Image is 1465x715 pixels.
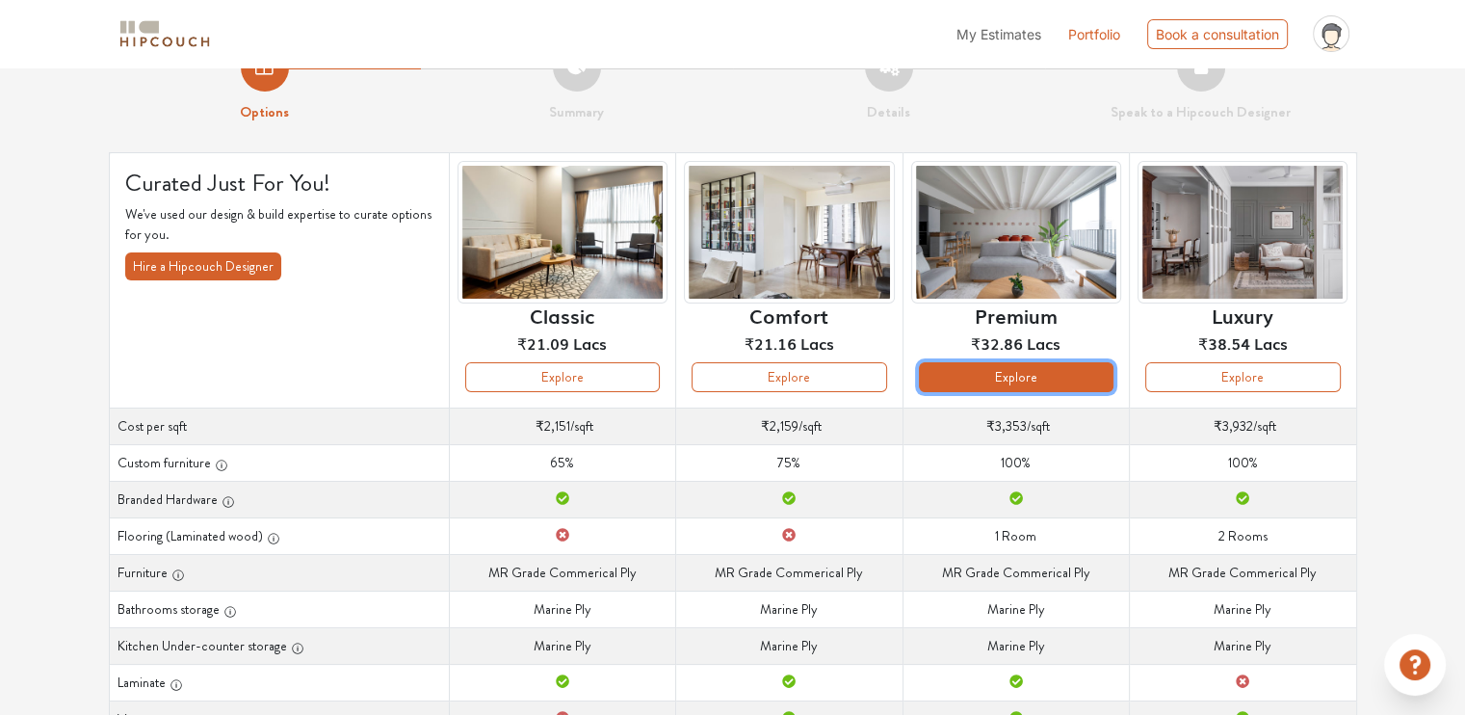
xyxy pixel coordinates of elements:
td: 100% [1130,444,1356,481]
td: MR Grade Commerical Ply [449,554,675,591]
img: header-preview [458,161,667,305]
td: 65% [449,444,675,481]
button: Explore [919,362,1113,392]
td: 75% [676,444,903,481]
a: Portfolio [1068,24,1120,44]
span: Lacs [800,331,834,355]
td: 2 Rooms [1130,517,1356,554]
h6: Comfort [749,304,828,327]
h6: Premium [975,304,1058,327]
td: /sqft [449,408,675,444]
th: Flooring (Laminated wood) [109,517,449,554]
th: Kitchen Under-counter storage [109,627,449,664]
span: ₹21.16 [745,331,797,355]
strong: Speak to a Hipcouch Designer [1111,101,1291,122]
span: ₹2,151 [536,416,570,436]
span: logo-horizontal.svg [117,13,213,56]
span: Lacs [1254,331,1288,355]
span: ₹32.86 [971,331,1023,355]
th: Cost per sqft [109,408,449,444]
td: Marine Ply [449,591,675,627]
td: Marine Ply [676,591,903,627]
td: 1 Room [903,517,1129,554]
img: header-preview [684,161,894,305]
strong: Options [240,101,289,122]
button: Explore [465,362,660,392]
td: /sqft [903,408,1129,444]
strong: Summary [549,101,604,122]
img: header-preview [1138,161,1347,305]
th: Custom furniture [109,444,449,481]
td: MR Grade Commerical Ply [1130,554,1356,591]
th: Bathrooms storage [109,591,449,627]
span: ₹2,159 [761,416,798,436]
td: /sqft [1130,408,1356,444]
span: ₹38.54 [1198,331,1250,355]
button: Explore [692,362,886,392]
th: Branded Hardware [109,481,449,517]
img: logo-horizontal.svg [117,17,213,51]
td: Marine Ply [1130,627,1356,664]
div: Book a consultation [1147,19,1288,49]
td: Marine Ply [449,627,675,664]
span: ₹3,932 [1214,416,1253,436]
span: ₹3,353 [986,416,1027,436]
td: MR Grade Commerical Ply [676,554,903,591]
span: ₹21.09 [517,331,569,355]
th: Furniture [109,554,449,591]
td: /sqft [676,408,903,444]
button: Explore [1145,362,1340,392]
img: header-preview [911,161,1121,305]
p: We've used our design & build expertise to curate options for you. [125,204,433,245]
h4: Curated Just For You! [125,169,433,198]
h6: Luxury [1212,304,1273,327]
td: Marine Ply [903,627,1129,664]
td: Marine Ply [903,591,1129,627]
td: Marine Ply [676,627,903,664]
span: My Estimates [956,26,1041,42]
td: MR Grade Commerical Ply [903,554,1129,591]
td: Marine Ply [1130,591,1356,627]
strong: Details [867,101,910,122]
span: Lacs [573,331,607,355]
h6: Classic [530,304,594,327]
td: 100% [903,444,1129,481]
button: Hire a Hipcouch Designer [125,252,281,280]
th: Laminate [109,664,449,701]
span: Lacs [1027,331,1060,355]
